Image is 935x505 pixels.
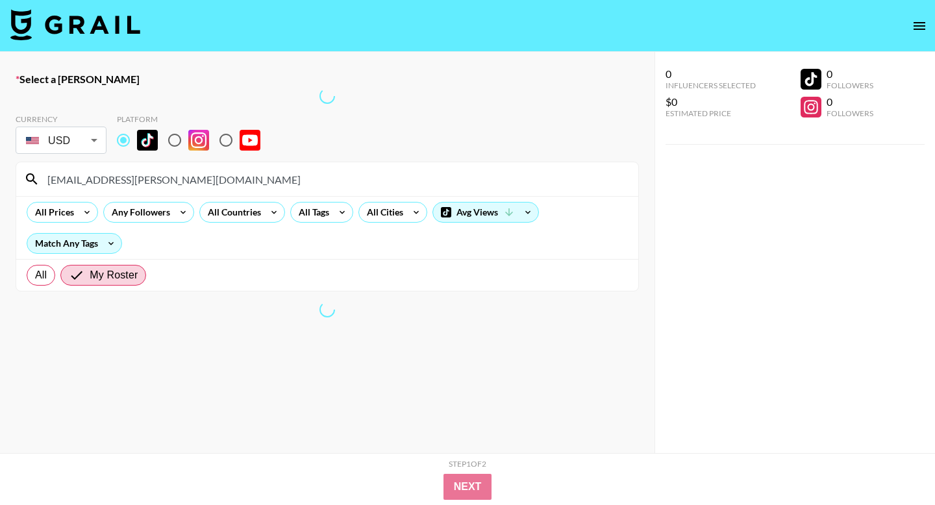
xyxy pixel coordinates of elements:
div: Followers [827,108,873,118]
div: Estimated Price [666,108,756,118]
div: Avg Views [433,203,538,222]
span: My Roster [90,267,138,283]
div: Followers [827,80,873,90]
div: USD [18,129,104,152]
div: $0 [666,95,756,108]
img: Instagram [188,130,209,151]
div: Match Any Tags [27,234,121,253]
div: 0 [827,68,873,80]
img: TikTok [137,130,158,151]
img: Grail Talent [10,9,140,40]
img: YouTube [240,130,260,151]
div: All Countries [200,203,264,222]
span: All [35,267,47,283]
span: Refreshing talent, clients, lists, bookers, countries, tags, cities, talent, talent... [319,302,335,317]
div: All Prices [27,203,77,222]
div: All Cities [359,203,406,222]
div: Platform [117,114,271,124]
label: Select a [PERSON_NAME] [16,73,639,86]
div: Influencers Selected [666,80,756,90]
div: 0 [827,95,873,108]
div: Any Followers [104,203,173,222]
div: Currency [16,114,106,124]
div: All Tags [291,203,332,222]
button: Next [443,474,492,500]
div: Step 1 of 2 [449,459,486,469]
span: Refreshing talent, clients, lists, bookers, countries, tags, cities, talent, talent... [319,88,335,104]
input: Search by User Name [40,169,630,190]
div: 0 [666,68,756,80]
button: open drawer [906,13,932,39]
